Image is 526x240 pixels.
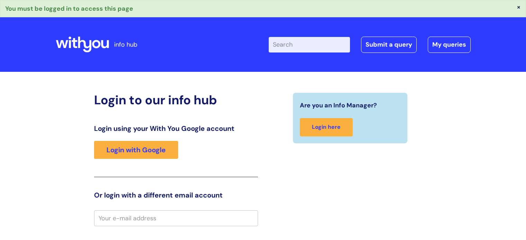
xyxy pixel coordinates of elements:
[300,100,377,111] span: Are you an Info Manager?
[300,118,353,136] a: Login here
[114,39,137,50] p: info hub
[94,124,258,133] h3: Login using your With You Google account
[94,191,258,199] h3: Or login with a different email account
[361,37,417,52] a: Submit a query
[517,4,521,10] button: ×
[94,141,178,159] a: Login with Google
[269,37,350,52] input: Search
[94,210,258,226] input: Your e-mail address
[94,93,258,107] h2: Login to our info hub
[428,37,471,52] a: My queries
